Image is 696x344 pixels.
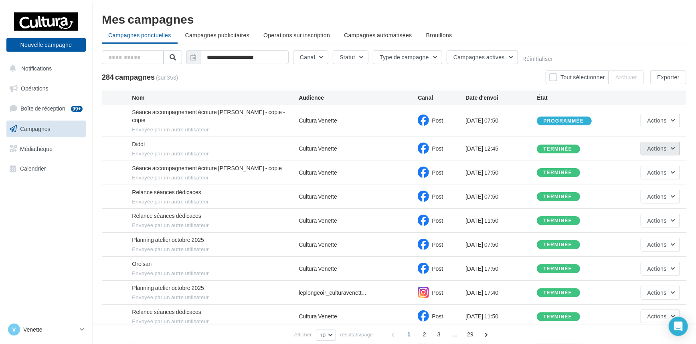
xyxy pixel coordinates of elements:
[647,117,667,124] span: Actions
[5,80,87,97] a: Opérations
[5,60,84,77] button: Notifications
[522,56,553,62] button: Réinitialiser
[641,166,680,179] button: Actions
[156,74,178,82] span: (sur 353)
[647,313,667,320] span: Actions
[23,326,77,334] p: Venette
[5,160,87,177] a: Calendrier
[132,246,299,253] span: Envoyée par un autre utilisateur
[132,284,204,291] span: Planning atelier octobre 2025
[132,212,201,219] span: Relance séances dédicaces
[641,310,680,323] button: Actions
[6,38,86,52] button: Nouvelle campagne
[543,119,584,124] div: programmée
[641,114,680,127] button: Actions
[465,117,537,125] div: [DATE] 07:50
[647,193,667,200] span: Actions
[299,117,337,125] div: Cultura Venette
[299,265,337,273] div: Cultura Venette
[465,289,537,297] div: [DATE] 17:40
[21,65,52,72] span: Notifications
[647,169,667,176] span: Actions
[432,313,443,320] span: Post
[71,106,83,112] div: 99+
[6,322,86,337] a: V Venette
[432,169,443,176] span: Post
[299,193,337,201] div: Cultura Venette
[299,289,366,297] span: leplongeoir_culturavenett...
[12,326,16,334] span: V
[465,169,537,177] div: [DATE] 17:50
[132,260,152,267] span: Orelsan
[465,217,537,225] div: [DATE] 11:50
[132,141,145,147] span: Diddl
[546,70,609,84] button: Tout sélectionner
[447,50,518,64] button: Campagnes actives
[294,331,312,338] span: Afficher
[465,265,537,273] div: [DATE] 17:50
[465,312,537,320] div: [DATE] 11:50
[5,141,87,157] a: Médiathèque
[132,294,299,301] span: Envoyée par un autre utilisateur
[20,125,51,132] span: Campagnes
[609,70,644,84] button: Archiver
[132,150,299,157] span: Envoyée par un autre utilisateur
[432,117,443,124] span: Post
[432,265,443,272] span: Post
[418,94,465,102] div: Canal
[669,317,688,336] div: Open Intercom Messenger
[650,70,686,84] button: Exporter
[543,266,572,272] div: terminée
[543,290,572,296] div: terminée
[432,289,443,296] span: Post
[647,265,667,272] span: Actions
[418,328,431,341] span: 2
[132,165,282,171] span: Séance accompagnement écriture Corrine - copie
[132,126,299,133] span: Envoyée par un autre utilisateur
[132,308,201,315] span: Relance séances dédicaces
[299,169,337,177] div: Cultura Venette
[373,50,442,64] button: Type de campagne
[299,145,337,153] div: Cultura Venette
[340,331,373,338] span: résultats/page
[543,170,572,175] div: terminée
[641,238,680,251] button: Actions
[433,328,445,341] span: 3
[21,85,48,92] span: Opérations
[647,241,667,248] span: Actions
[537,94,608,102] div: État
[132,318,299,325] span: Envoyée par un autre utilisateur
[543,218,572,223] div: terminée
[316,330,336,341] button: 10
[132,222,299,229] span: Envoyée par un autre utilisateur
[465,94,537,102] div: Date d'envoi
[293,50,328,64] button: Canal
[299,241,337,249] div: Cultura Venette
[102,72,155,81] span: 284 campagnes
[465,193,537,201] div: [DATE] 07:50
[132,109,285,123] span: Séance accompagnement écriture Corrine - copie - copie
[344,32,412,38] span: Campagnes automatisées
[132,174,299,181] span: Envoyée par un autre utilisateur
[641,190,680,203] button: Actions
[102,13,686,25] div: Mes campagnes
[465,145,537,153] div: [DATE] 12:45
[453,54,505,60] span: Campagnes actives
[132,198,299,205] span: Envoyée par un autre utilisateur
[543,314,572,320] div: terminée
[132,236,204,243] span: Planning atelier octobre 2025
[185,32,249,38] span: Campagnes publicitaires
[641,142,680,155] button: Actions
[432,217,443,224] span: Post
[20,145,53,152] span: Médiathèque
[464,328,477,341] span: 29
[299,94,418,102] div: Audience
[543,147,572,152] div: terminée
[647,289,667,296] span: Actions
[263,32,330,38] span: Operations sur inscription
[432,145,443,152] span: Post
[5,121,87,137] a: Campagnes
[641,286,680,300] button: Actions
[333,50,368,64] button: Statut
[320,332,326,338] span: 10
